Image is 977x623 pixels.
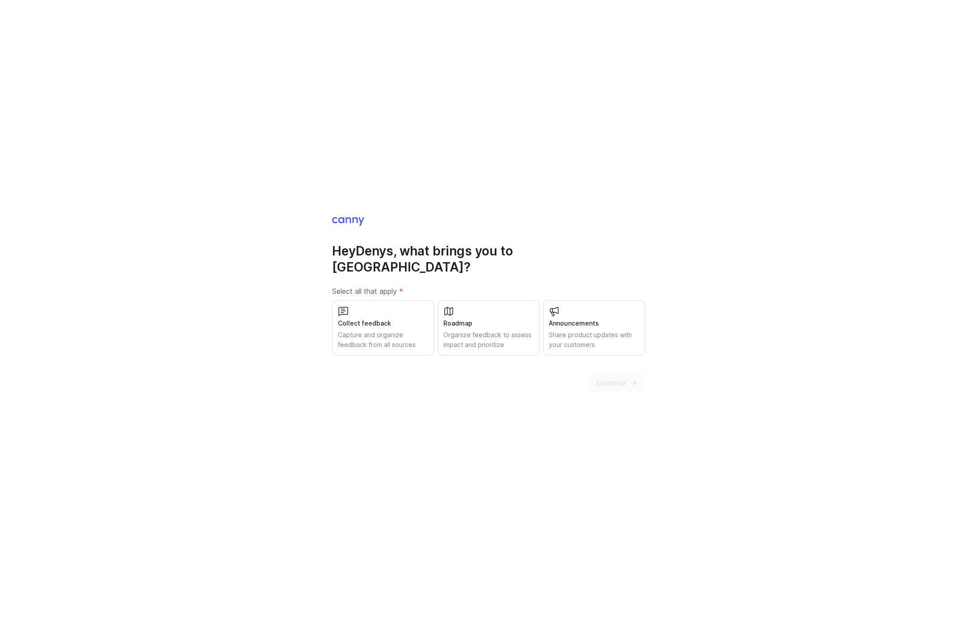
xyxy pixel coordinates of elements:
[443,330,534,350] div: Organize feedback to assess impact and prioritize
[549,330,639,350] div: Share product updates with your customers
[332,286,645,297] label: Select all that apply
[332,243,645,275] h1: Hey Denys , what brings you to [GEOGRAPHIC_DATA]?
[543,300,645,355] button: AnnouncementsShare product updates with your customers
[549,318,639,328] div: Announcements
[332,217,364,226] img: Canny Home
[438,300,539,355] button: RoadmapOrganize feedback to assess impact and prioritize
[443,318,534,328] div: Roadmap
[338,318,428,328] div: Collect feedback
[332,300,434,355] button: Collect feedbackCapture and organize feedback from all sources
[338,330,428,350] div: Capture and organize feedback from all sources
